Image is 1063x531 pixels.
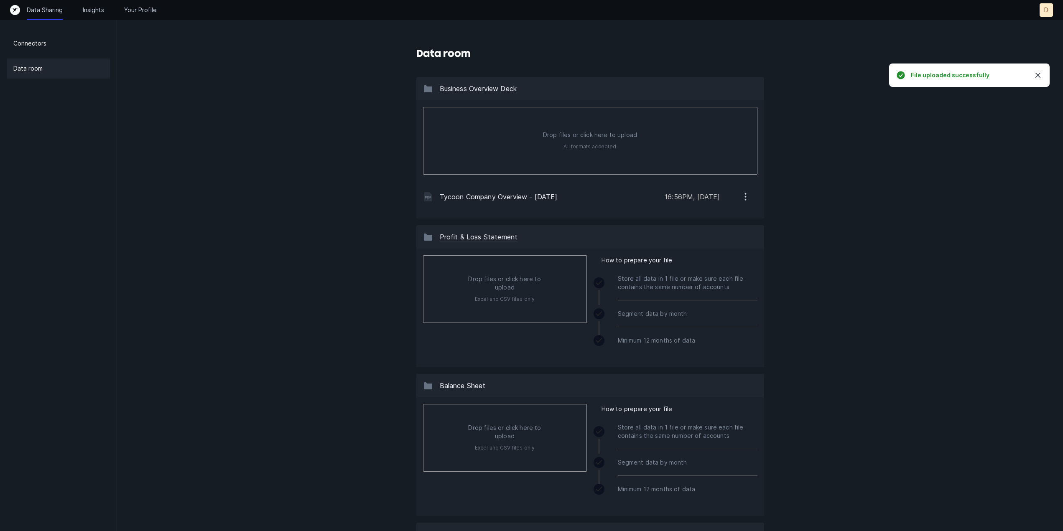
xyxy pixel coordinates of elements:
h5: File uploaded successfully [911,71,1026,79]
span: How to prepare your file [602,404,673,414]
a: Connectors [7,33,110,53]
span: Balance Sheet [440,381,486,390]
a: Data room [7,58,110,79]
p: Connectors [13,38,46,48]
p: Data room [13,64,43,74]
img: 13c8d1aa17ce7ae226531ffb34303e38.svg [423,84,433,94]
img: 13c8d1aa17ce7ae226531ffb34303e38.svg [423,232,433,242]
img: 13c8d1aa17ce7ae226531ffb34303e38.svg [423,381,433,391]
p: D [1044,6,1048,14]
div: Store all data in 1 file or make sure each file contains the same number of accounts [618,414,757,449]
span: Business Overview Deck [440,84,517,93]
div: Store all data in 1 file or make sure each file contains the same number of accounts [618,265,757,300]
p: 16:56PM, [DATE] [665,192,720,202]
div: Segment data by month [618,300,757,327]
p: Tycoon Company Overview - [DATE] [440,192,658,202]
span: Profit & Loss Statement [440,233,518,241]
h3: Data room [416,47,471,60]
div: Minimum 12 months of data [618,327,757,354]
a: Data Sharing [27,6,63,14]
div: Minimum 12 months of data [618,476,757,503]
a: Your Profile [124,6,157,14]
a: Insights [83,6,104,14]
img: 4c1c1a354918672bc79fcf756030187a.svg [423,192,433,202]
button: D [1040,3,1053,17]
span: How to prepare your file [602,255,673,265]
div: Segment data by month [618,449,757,476]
